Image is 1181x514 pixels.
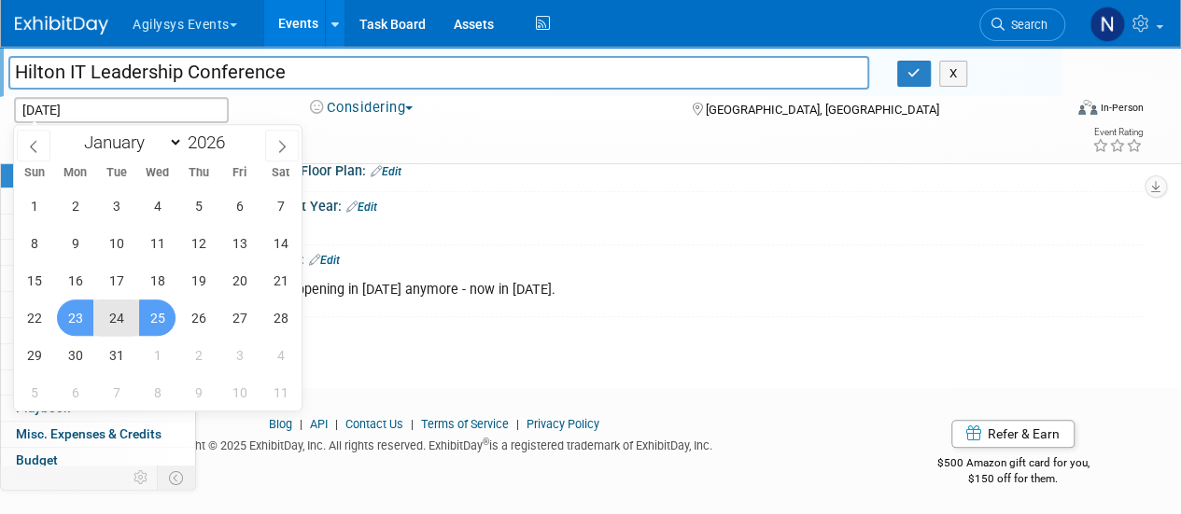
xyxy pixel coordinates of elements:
span: March 3, 2026 [98,188,134,224]
span: March 17, 2026 [98,262,134,299]
input: Year [183,132,239,153]
a: Shipments [1,318,195,343]
span: Wed [137,167,178,179]
div: $500 Amazon gift card for you, [882,443,1144,486]
span: March 16, 2026 [57,262,93,299]
span: April 7, 2026 [98,374,134,410]
span: April 9, 2026 [180,374,217,410]
span: Search [1005,18,1047,32]
span: March 21, 2026 [262,262,299,299]
div: Event Format [978,97,1144,125]
span: March 13, 2026 [221,225,258,261]
span: Thu [178,167,219,179]
span: | [295,417,307,431]
span: March 12, 2026 [180,225,217,261]
img: ExhibitDay [15,16,108,35]
img: Natalie Morin [1090,7,1125,42]
span: March 23, 2026 [57,299,93,336]
div: Exhibit Hall Floor Plan: [228,157,1144,181]
span: | [330,417,343,431]
a: Giveaways [1,292,195,317]
span: Mon [55,167,96,179]
a: Tasks0% [1,370,195,396]
div: Event Notes: [228,245,1144,270]
span: March 15, 2026 [16,262,52,299]
a: Event Information [1,162,195,188]
a: Asset Reservations [1,266,195,291]
span: April 8, 2026 [139,374,176,410]
span: March 11, 2026 [139,225,176,261]
span: April 6, 2026 [57,374,93,410]
div: Not happening in [DATE] anymore - now in [DATE]. [244,271,963,309]
span: April 11, 2026 [262,374,299,410]
select: Month [76,131,183,154]
span: March 30, 2026 [57,337,93,373]
div: $150 off for them. [882,471,1144,487]
span: | [406,417,418,431]
button: X [939,61,968,87]
span: March 20, 2026 [221,262,258,299]
span: | [512,417,524,431]
sup: ® [483,437,489,447]
span: March 4, 2026 [139,188,176,224]
td: Personalize Event Tab Strip [125,465,158,490]
img: Format-Inperson.png [1078,100,1097,115]
div: Event Rating [1092,128,1143,137]
span: March 28, 2026 [262,299,299,336]
a: Terms of Service [421,417,509,431]
a: Playbook [1,396,195,421]
a: Budget [1,448,195,473]
span: March 29, 2026 [16,337,52,373]
div: In-Person [1100,101,1144,115]
a: Edit [346,201,377,214]
span: April 4, 2026 [262,337,299,373]
span: [GEOGRAPHIC_DATA], [GEOGRAPHIC_DATA] [705,103,938,117]
span: March 5, 2026 [180,188,217,224]
span: March 25, 2026 [139,299,176,336]
span: March 9, 2026 [57,225,93,261]
span: March 31, 2026 [98,337,134,373]
span: March 8, 2026 [16,225,52,261]
span: March 26, 2026 [180,299,217,336]
span: April 5, 2026 [16,374,52,410]
span: Fri [219,167,260,179]
span: March 14, 2026 [262,225,299,261]
div: Tips for Next Year: [228,192,1144,216]
td: Toggle Event Tabs [158,465,196,490]
span: March 27, 2026 [221,299,258,336]
a: Search [979,8,1065,41]
a: Misc. Expenses & Credits [1,422,195,447]
span: April 1, 2026 [139,337,176,373]
a: Contact Us [345,417,403,431]
span: April 2, 2026 [180,337,217,373]
span: March 24, 2026 [98,299,134,336]
a: Blog [269,417,292,431]
a: Edit [371,165,401,178]
a: Staff [1,215,195,240]
span: March 1, 2026 [16,188,52,224]
span: March 7, 2026 [262,188,299,224]
span: March 2, 2026 [57,188,93,224]
a: API [310,417,328,431]
span: April 3, 2026 [221,337,258,373]
span: Sun [14,167,55,179]
span: Tue [96,167,137,179]
a: Sponsorships6 [1,344,195,369]
span: Budget [16,452,58,467]
span: April 10, 2026 [221,374,258,410]
a: Edit [309,254,340,267]
span: March 6, 2026 [221,188,258,224]
span: Misc. Expenses & Credits [16,426,162,441]
a: Travel Reservations [1,240,195,265]
input: Event Start Date - End Date [14,97,229,123]
span: March 19, 2026 [180,262,217,299]
span: March 10, 2026 [98,225,134,261]
span: March 18, 2026 [139,262,176,299]
div: Copyright © 2025 ExhibitDay, Inc. All rights reserved. ExhibitDay is a registered trademark of Ex... [14,433,854,454]
a: Privacy Policy [527,417,599,431]
span: March 22, 2026 [16,299,52,336]
a: Refer & Earn [951,420,1075,448]
a: Booth [1,188,195,214]
span: Sat [260,167,302,179]
button: Considering [303,98,420,118]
